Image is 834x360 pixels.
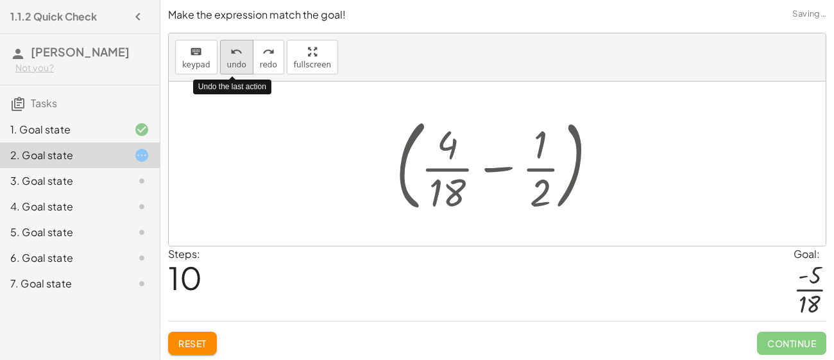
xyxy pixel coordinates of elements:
i: keyboard [190,44,202,60]
div: 7. Goal state [10,276,114,291]
span: keypad [182,60,210,69]
span: redo [260,60,277,69]
i: undo [230,44,243,60]
div: 6. Goal state [10,250,114,266]
button: redoredo [253,40,284,74]
div: 5. Goal state [10,225,114,240]
div: 2. Goal state [10,148,114,163]
div: Undo the last action [193,80,271,94]
button: keyboardkeypad [175,40,217,74]
button: undoundo [220,40,253,74]
i: redo [262,44,275,60]
span: undo [227,60,246,69]
span: 10 [168,258,202,297]
div: 3. Goal state [10,173,114,189]
div: 1. Goal state [10,122,114,137]
i: Task finished and correct. [134,122,149,137]
p: Make the expression match the goal! [168,8,826,22]
i: Task started. [134,148,149,163]
span: Saving… [792,8,826,21]
i: Task not started. [134,250,149,266]
i: Task not started. [134,225,149,240]
span: Reset [178,338,207,349]
h4: 1.1.2 Quick Check [10,9,97,24]
i: Task not started. [134,199,149,214]
label: Steps: [168,247,200,261]
button: Reset [168,332,217,355]
i: Task not started. [134,173,149,189]
span: Tasks [31,96,57,110]
button: fullscreen [287,40,338,74]
div: Not you? [15,62,149,74]
div: 4. Goal state [10,199,114,214]
span: fullscreen [294,60,331,69]
span: [PERSON_NAME] [31,44,130,59]
div: Goal: [794,246,826,262]
i: Task not started. [134,276,149,291]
